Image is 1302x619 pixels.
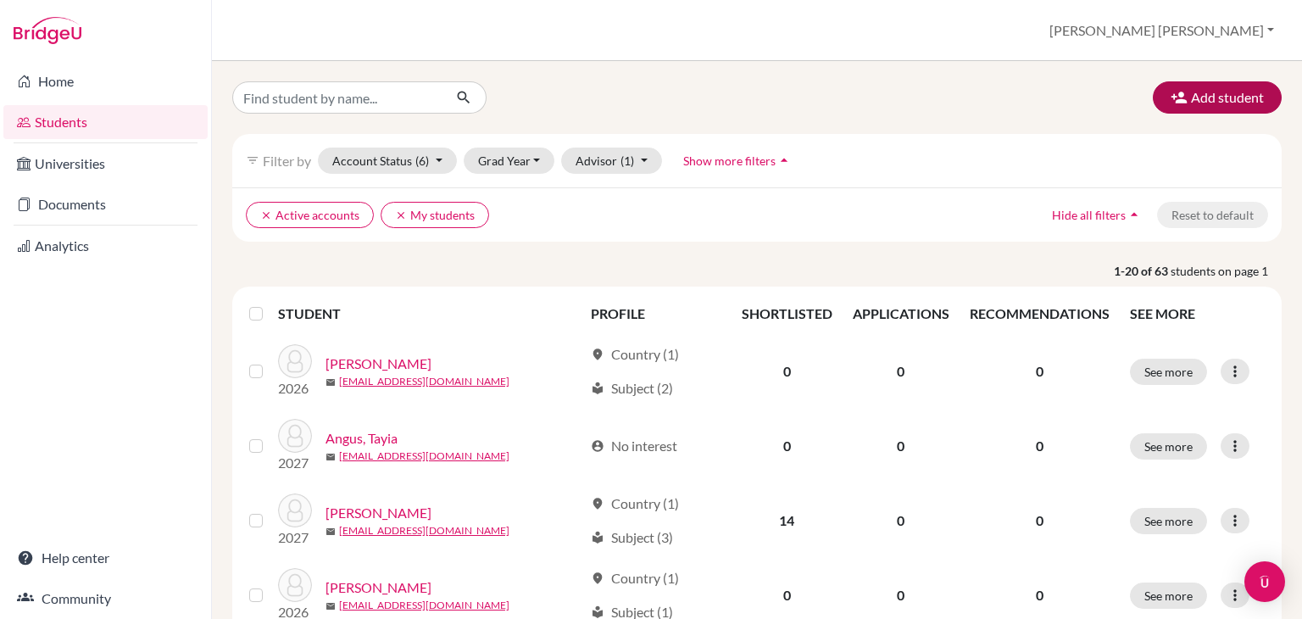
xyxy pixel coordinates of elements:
div: Subject (2) [591,378,673,399]
span: mail [325,377,336,388]
img: Antoine, Ella [278,494,312,527]
a: [PERSON_NAME] [325,503,431,523]
th: RECOMMENDATIONS [960,293,1120,334]
p: 0 [970,510,1110,531]
td: 14 [732,483,843,558]
th: PROFILE [581,293,732,334]
div: Open Intercom Messenger [1244,561,1285,602]
button: Hide all filtersarrow_drop_up [1038,202,1157,228]
button: Add student [1153,81,1282,114]
button: [PERSON_NAME] [PERSON_NAME] [1042,14,1282,47]
p: 0 [970,361,1110,382]
a: Documents [3,187,208,221]
span: Filter by [263,153,311,169]
p: 0 [970,436,1110,456]
a: Community [3,582,208,616]
span: local_library [591,531,604,544]
input: Find student by name... [232,81,442,114]
strong: 1-20 of 63 [1114,262,1171,280]
a: [EMAIL_ADDRESS][DOMAIN_NAME] [339,449,509,464]
button: See more [1130,359,1207,385]
span: local_library [591,382,604,395]
p: 0 [970,585,1110,605]
span: account_circle [591,439,604,453]
td: 0 [843,409,960,483]
div: No interest [591,436,677,456]
a: Universities [3,147,208,181]
span: location_on [591,348,604,361]
p: 2026 [278,378,312,399]
a: [PERSON_NAME] [325,577,431,598]
span: (6) [415,153,429,168]
img: Abraham, Stefano [278,344,312,378]
i: arrow_drop_up [1126,206,1143,223]
img: Antoine, Owen [278,568,312,602]
a: Help center [3,541,208,575]
button: Grad Year [464,148,555,174]
a: [EMAIL_ADDRESS][DOMAIN_NAME] [339,523,509,538]
td: 0 [732,334,843,409]
img: Bridge-U [14,17,81,44]
i: filter_list [246,153,259,167]
div: Country (1) [591,568,679,588]
a: Analytics [3,229,208,263]
span: Hide all filters [1052,208,1126,222]
button: See more [1130,433,1207,460]
div: Country (1) [591,494,679,514]
button: Show more filtersarrow_drop_up [669,148,807,174]
span: location_on [591,497,604,510]
th: SEE MORE [1120,293,1275,334]
a: Home [3,64,208,98]
span: mail [325,527,336,537]
th: SHORTLISTED [732,293,843,334]
button: Reset to default [1157,202,1268,228]
span: local_library [591,605,604,619]
i: arrow_drop_up [776,152,793,169]
span: students on page 1 [1171,262,1282,280]
td: 0 [843,483,960,558]
span: location_on [591,572,604,585]
a: Angus, Tayia [325,428,398,449]
div: Country (1) [591,344,679,365]
button: clearMy students [381,202,489,228]
button: See more [1130,583,1207,609]
span: mail [325,601,336,611]
button: Account Status(6) [318,148,457,174]
a: Students [3,105,208,139]
div: Subject (3) [591,527,673,548]
td: 0 [732,409,843,483]
th: APPLICATIONS [843,293,960,334]
button: See more [1130,508,1207,534]
th: STUDENT [278,293,581,334]
i: clear [395,209,407,221]
button: Advisor(1) [561,148,662,174]
button: clearActive accounts [246,202,374,228]
a: [EMAIL_ADDRESS][DOMAIN_NAME] [339,598,509,613]
span: mail [325,452,336,462]
p: 2027 [278,453,312,473]
a: [EMAIL_ADDRESS][DOMAIN_NAME] [339,374,509,389]
a: [PERSON_NAME] [325,354,431,374]
td: 0 [843,334,960,409]
img: Angus, Tayia [278,419,312,453]
span: Show more filters [683,153,776,168]
p: 2027 [278,527,312,548]
span: (1) [620,153,634,168]
i: clear [260,209,272,221]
